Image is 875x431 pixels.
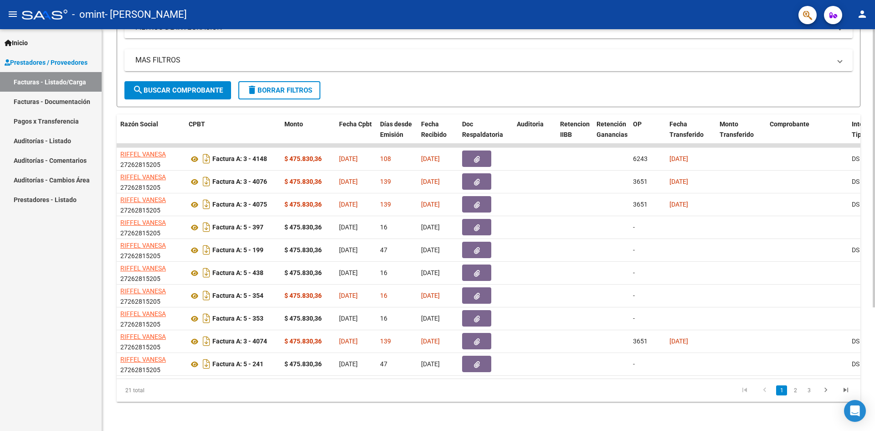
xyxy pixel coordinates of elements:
span: [DATE] [669,201,688,208]
i: Descargar documento [201,174,212,189]
span: Prestadores / Proveedores [5,57,87,68]
div: 27262815205 [120,172,181,191]
div: 27262815205 [120,332,181,351]
span: [DATE] [339,315,358,322]
span: - [633,292,635,299]
i: Descargar documento [201,357,212,371]
span: DS [852,155,860,162]
span: - [633,269,635,276]
strong: $ 475.830,36 [284,178,322,185]
datatable-header-cell: Fecha Recibido [417,114,458,155]
span: Razón Social [120,120,158,128]
span: RIFFEL VANESA [120,196,166,203]
span: - [633,246,635,254]
span: 3651 [633,178,648,185]
div: 27262815205 [120,218,181,237]
span: Fecha Transferido [669,120,704,138]
span: [DATE] [421,178,440,185]
div: 27262815205 [120,240,181,260]
strong: Factura A: 3 - 4075 [212,201,267,208]
span: OP [633,120,642,128]
strong: Factura A: 3 - 4148 [212,156,267,163]
span: [DATE] [421,269,440,276]
span: - omint [72,5,105,25]
div: 27262815205 [120,195,181,214]
span: [DATE] [669,178,688,185]
span: Fecha Cpbt [339,120,372,128]
span: [DATE] [339,155,358,162]
span: 47 [380,246,387,254]
div: 21 total [117,379,264,402]
i: Descargar documento [201,151,212,166]
span: Inicio [5,38,28,48]
span: [DATE] [421,201,440,208]
datatable-header-cell: Auditoria [513,114,556,155]
span: RIFFEL VANESA [120,310,166,317]
datatable-header-cell: Razón Social [117,114,185,155]
datatable-header-cell: Fecha Transferido [666,114,716,155]
strong: Factura A: 3 - 4076 [212,178,267,186]
strong: $ 475.830,36 [284,246,322,254]
i: Descargar documento [201,311,212,326]
strong: Factura A: 5 - 397 [212,224,263,231]
datatable-header-cell: OP [629,114,666,155]
i: Descargar documento [201,334,212,348]
span: Doc Respaldatoria [462,120,503,138]
span: [DATE] [339,246,358,254]
span: - [633,315,635,322]
span: [DATE] [339,269,358,276]
span: 47 [380,360,387,368]
span: [DATE] [669,338,688,345]
strong: Factura A: 5 - 438 [212,270,263,277]
span: Monto Transferido [720,120,754,138]
span: Días desde Emisión [380,120,412,138]
li: page 3 [802,383,816,398]
strong: Factura A: 5 - 199 [212,247,263,254]
span: RIFFEL VANESA [120,173,166,181]
mat-icon: search [133,84,144,95]
mat-icon: delete [247,84,257,95]
i: Descargar documento [201,243,212,257]
button: Buscar Comprobante [124,81,231,99]
mat-icon: menu [7,9,18,20]
strong: $ 475.830,36 [284,292,322,299]
span: [DATE] [421,223,440,231]
div: 27262815205 [120,149,181,168]
span: Borrar Filtros [247,86,312,94]
span: [DATE] [339,223,358,231]
strong: $ 475.830,36 [284,338,322,345]
div: 27262815205 [120,263,181,282]
datatable-header-cell: Días desde Emisión [376,114,417,155]
span: Comprobante [770,120,809,128]
span: - [633,223,635,231]
strong: $ 475.830,36 [284,223,322,231]
mat-expansion-panel-header: MAS FILTROS [124,49,853,71]
mat-icon: person [857,9,868,20]
datatable-header-cell: Monto [281,114,335,155]
span: - [PERSON_NAME] [105,5,187,25]
div: 27262815205 [120,286,181,305]
span: RIFFEL VANESA [120,219,166,226]
button: Borrar Filtros [238,81,320,99]
span: 16 [380,315,387,322]
datatable-header-cell: Monto Transferido [716,114,766,155]
mat-panel-title: MAS FILTROS [135,55,831,65]
a: go to previous page [756,385,773,395]
span: [DATE] [339,360,358,368]
span: [DATE] [421,155,440,162]
strong: Factura A: 5 - 353 [212,315,263,322]
i: Descargar documento [201,220,212,234]
datatable-header-cell: CPBT [185,114,281,155]
span: 139 [380,338,391,345]
span: RIFFEL VANESA [120,242,166,249]
span: 139 [380,178,391,185]
a: go to last page [837,385,854,395]
span: RIFFEL VANESA [120,333,166,340]
span: Buscar Comprobante [133,86,223,94]
strong: $ 475.830,36 [284,269,322,276]
span: [DATE] [339,292,358,299]
span: 3651 [633,201,648,208]
span: [DATE] [421,315,440,322]
span: - [633,360,635,368]
datatable-header-cell: Retencion IIBB [556,114,593,155]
